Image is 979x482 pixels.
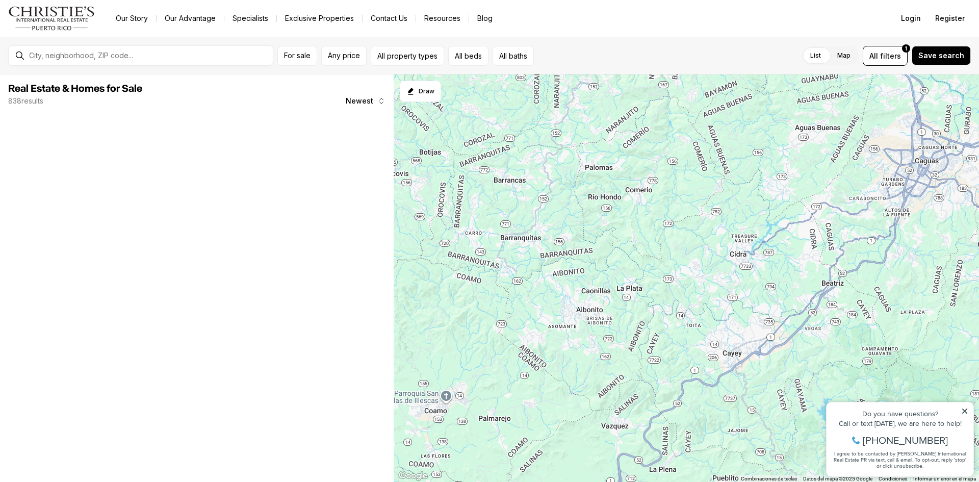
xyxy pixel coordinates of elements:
label: Map [829,46,859,65]
span: I agree to be contacted by [PERSON_NAME] International Real Estate PR via text, call & email. To ... [13,63,145,82]
span: 1 [905,44,907,53]
a: Our Advantage [157,11,224,26]
span: Save search [918,52,964,60]
button: All property types [371,46,444,66]
span: All [869,50,878,61]
button: All baths [493,46,534,66]
a: Blog [469,11,501,26]
a: Exclusive Properties [277,11,362,26]
a: Specialists [224,11,276,26]
img: logo [8,6,95,31]
span: Login [901,14,921,22]
span: Any price [328,52,360,60]
a: Our Story [108,11,156,26]
button: Start drawing [400,81,441,102]
span: For sale [284,52,311,60]
span: Datos del mapa ©2025 Google [803,476,872,481]
span: filters [880,50,901,61]
p: 838 results [8,97,43,105]
span: Real Estate & Homes for Sale [8,84,142,94]
div: Call or text [DATE], we are here to help! [11,33,147,40]
button: Allfilters1 [863,46,908,66]
button: Save search [912,46,971,65]
button: All beds [448,46,488,66]
button: Login [895,8,927,29]
button: Register [929,8,971,29]
div: Do you have questions? [11,23,147,30]
button: Contact Us [363,11,416,26]
label: List [802,46,829,65]
span: Register [935,14,965,22]
span: Newest [346,97,373,105]
button: For sale [277,46,317,66]
a: Resources [416,11,469,26]
button: Any price [321,46,367,66]
span: [PHONE_NUMBER] [42,48,127,58]
button: Newest [340,91,392,111]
